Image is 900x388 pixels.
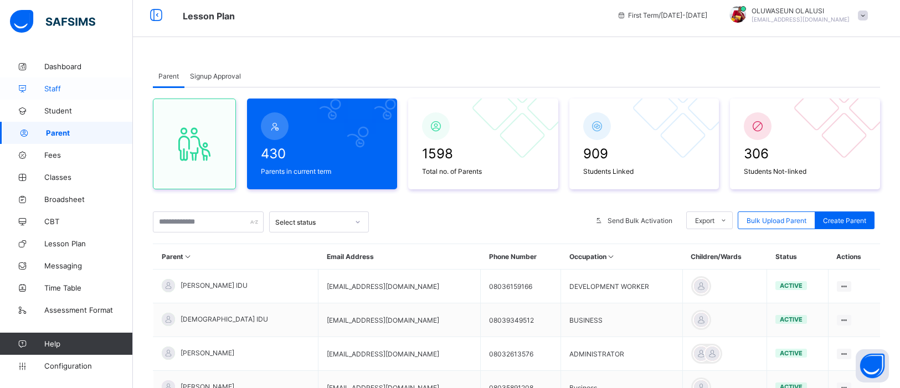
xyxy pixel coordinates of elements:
[752,7,850,15] span: OLUWASEUN OLALUSI
[767,244,828,270] th: Status
[481,303,561,337] td: 08039349512
[190,72,241,80] span: Signup Approval
[261,146,383,162] span: 430
[695,216,714,225] span: Export
[44,361,132,370] span: Configuration
[44,62,133,71] span: Dashboard
[823,216,866,225] span: Create Parent
[583,167,706,175] span: Students Linked
[183,11,235,22] span: Lesson Plan
[44,306,133,314] span: Assessment Format
[744,167,866,175] span: Students Not-linked
[318,303,481,337] td: [EMAIL_ADDRESS][DOMAIN_NAME]
[44,84,133,93] span: Staff
[606,252,616,261] i: Sort in Ascending Order
[318,244,481,270] th: Email Address
[44,173,133,182] span: Classes
[44,106,133,115] span: Student
[44,195,133,204] span: Broadsheet
[46,128,133,137] span: Parent
[617,11,707,19] span: session/term information
[153,244,318,270] th: Parent
[481,244,561,270] th: Phone Number
[318,337,481,371] td: [EMAIL_ADDRESS][DOMAIN_NAME]
[275,218,348,226] div: Select status
[44,283,133,292] span: Time Table
[682,244,767,270] th: Children/Wards
[422,167,544,175] span: Total no. of Parents
[780,282,803,289] span: active
[608,216,672,225] span: Send Bulk Activation
[44,151,133,159] span: Fees
[752,16,850,23] span: [EMAIL_ADDRESS][DOMAIN_NAME]
[828,244,880,270] th: Actions
[744,146,866,162] span: 306
[181,281,248,289] span: [PERSON_NAME] IDU
[10,10,95,33] img: safsims
[44,339,132,348] span: Help
[181,349,234,357] span: [PERSON_NAME]
[44,239,133,248] span: Lesson Plan
[422,146,544,162] span: 1598
[44,217,133,226] span: CBT
[583,146,706,162] span: 909
[158,72,179,80] span: Parent
[561,337,682,371] td: ADMINISTRATOR
[261,167,383,175] span: Parents in current term
[318,270,481,303] td: [EMAIL_ADDRESS][DOMAIN_NAME]
[780,315,803,323] span: active
[481,270,561,303] td: 08036159166
[780,349,803,357] span: active
[561,303,682,337] td: BUSINESS
[856,349,889,382] button: Open asap
[481,337,561,371] td: 08032613576
[181,315,268,323] span: [DEMOGRAPHIC_DATA] IDU
[747,216,806,225] span: Bulk Upload Parent
[561,270,682,303] td: DEVELOPMENT WORKER
[561,244,682,270] th: Occupation
[718,6,873,24] div: OLUWASEUNOLALUSI
[44,261,133,270] span: Messaging
[183,252,193,261] i: Sort in Ascending Order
